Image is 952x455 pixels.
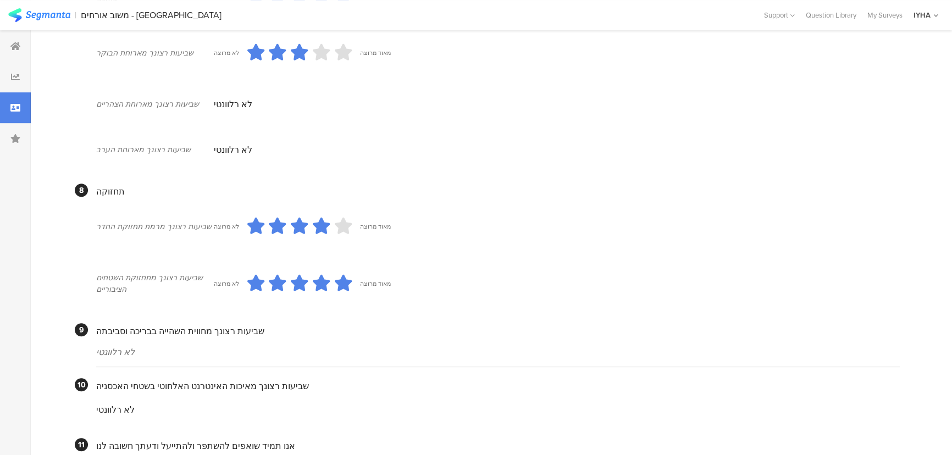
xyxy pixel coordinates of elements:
div: שביעות רצונך מתחזוקת השטחים הציבוריים [96,272,214,295]
section: לא רלוונטי [214,87,900,121]
div: משוב אורחים - [GEOGRAPHIC_DATA] [81,10,222,20]
div: שביעות רצונך מארוחת הערב [96,144,214,156]
div: מאוד מרוצה [360,279,391,288]
div: שביעות רצונך מארוחת הצהריים [96,98,214,110]
div: Support [764,7,795,24]
section: לא רלוונטי [96,392,900,427]
div: שביעות רצונך מארוחת הבוקר [96,47,214,59]
div: תחזוקה [96,185,900,198]
div: לא מרוצה [214,222,239,231]
div: לא מרוצה [214,48,239,57]
div: IYHA [914,10,931,20]
section: לא רלוונטי [214,132,900,167]
div: שביעות רצונך מרמת תחזוקת החדר [96,221,214,232]
div: מאוד מרוצה [360,222,391,231]
div: 8 [75,184,88,197]
div: לא רלוונטי [96,346,900,358]
div: 9 [75,323,88,336]
div: שביעות רצונך מחווית השהייה בבריכה וסביבתה [96,325,900,337]
a: My Surveys [862,10,908,20]
div: שביעות רצונך מאיכות האינטרנט האלחוטי בשטחי האכסניה [96,380,900,392]
a: Question Library [800,10,862,20]
div: מאוד מרוצה [360,48,391,57]
div: | [75,9,76,21]
div: לא מרוצה [214,279,239,288]
div: אנו תמיד שואפים להשתפר ולהתייעל ודעתך חשובה לנו [96,440,900,452]
div: 10 [75,378,88,391]
div: 11 [75,438,88,451]
img: segmanta logo [8,8,70,22]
